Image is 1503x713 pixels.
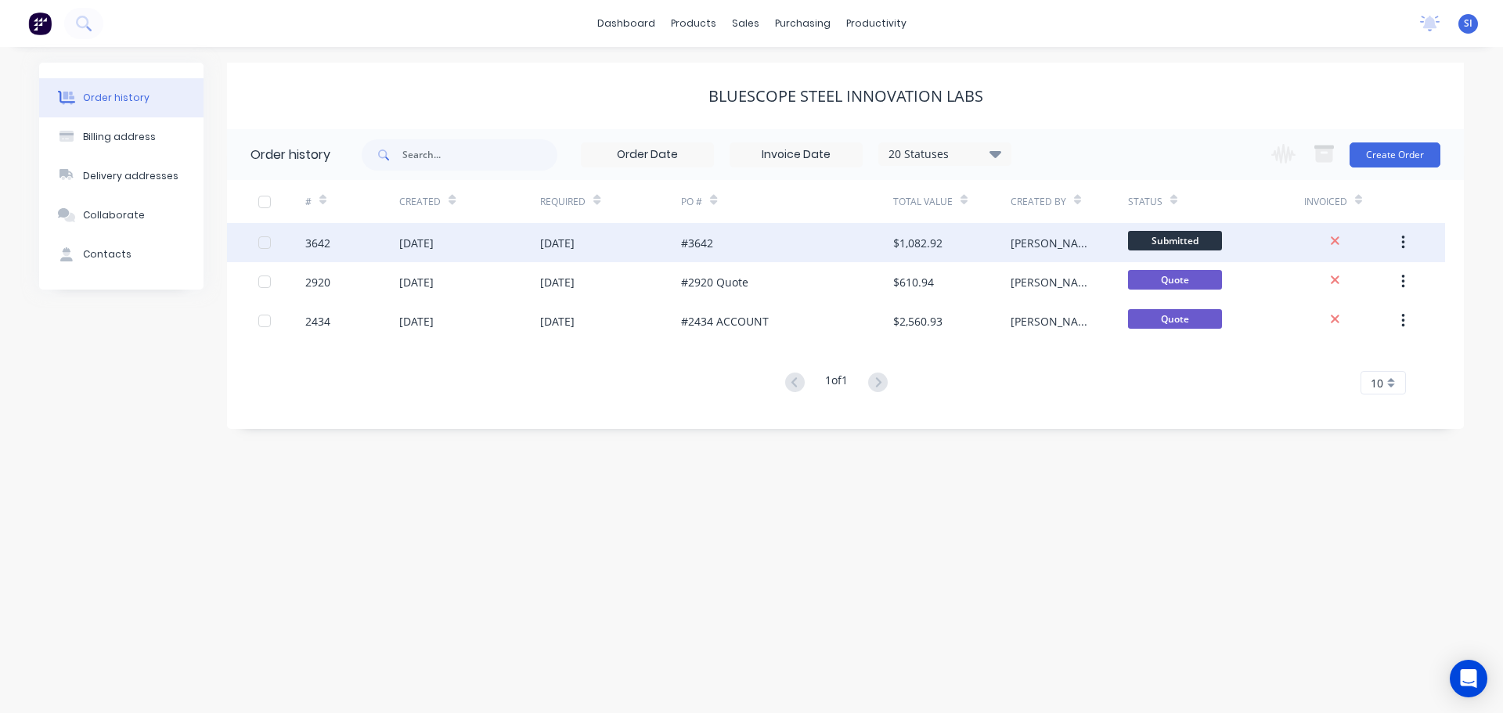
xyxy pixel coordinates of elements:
div: 2920 [305,274,330,290]
div: [DATE] [399,313,434,329]
div: Created [399,195,441,209]
div: Order history [250,146,330,164]
div: $610.94 [893,274,934,290]
span: 10 [1371,375,1383,391]
span: Submitted [1128,231,1222,250]
div: products [663,12,724,35]
div: $1,082.92 [893,235,943,251]
div: 2434 [305,313,330,329]
div: Invoiced [1304,180,1398,223]
div: Status [1128,195,1162,209]
a: dashboard [589,12,663,35]
div: [DATE] [540,274,575,290]
div: # [305,195,312,209]
div: BLUESCOPE STEEL INNOVATION LABS [708,87,983,106]
span: Quote [1128,270,1222,290]
div: [PERSON_NAME] [1011,235,1097,251]
div: Collaborate [83,208,145,222]
div: Contacts [83,247,132,261]
div: #2434 ACCOUNT [681,313,769,329]
div: Delivery addresses [83,169,178,183]
div: #2920 Quote [681,274,748,290]
div: PO # [681,180,892,223]
div: 1 of 1 [825,372,848,394]
div: [DATE] [540,235,575,251]
div: [DATE] [399,235,434,251]
div: [PERSON_NAME] [1011,274,1097,290]
div: PO # [681,195,702,209]
div: Created By [1011,180,1128,223]
div: # [305,180,399,223]
div: [PERSON_NAME] [1011,313,1097,329]
div: Created By [1011,195,1066,209]
div: Created [399,180,540,223]
div: productivity [838,12,914,35]
button: Billing address [39,117,204,157]
div: 20 Statuses [879,146,1011,163]
span: SI [1464,16,1472,31]
input: Invoice Date [730,143,862,167]
button: Contacts [39,235,204,274]
div: purchasing [767,12,838,35]
div: [DATE] [540,313,575,329]
button: Collaborate [39,196,204,235]
div: Invoiced [1304,195,1347,209]
button: Order history [39,78,204,117]
div: #3642 [681,235,713,251]
div: Status [1128,180,1304,223]
button: Create Order [1350,142,1440,167]
div: [DATE] [399,274,434,290]
button: Delivery addresses [39,157,204,196]
div: Billing address [83,130,156,144]
div: Required [540,180,681,223]
img: Factory [28,12,52,35]
div: Open Intercom Messenger [1450,660,1487,697]
input: Order Date [582,143,713,167]
div: Total Value [893,195,953,209]
div: Required [540,195,586,209]
div: Total Value [893,180,1011,223]
div: $2,560.93 [893,313,943,329]
div: sales [724,12,767,35]
span: Quote [1128,309,1222,329]
div: 3642 [305,235,330,251]
input: Search... [402,139,557,171]
div: Order history [83,91,150,105]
